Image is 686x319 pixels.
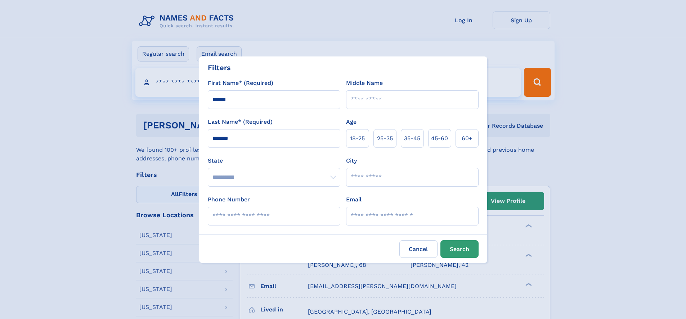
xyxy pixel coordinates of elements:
[431,134,448,143] span: 45‑60
[350,134,365,143] span: 18‑25
[377,134,393,143] span: 25‑35
[404,134,420,143] span: 35‑45
[346,118,357,126] label: Age
[346,195,362,204] label: Email
[208,195,250,204] label: Phone Number
[346,79,383,87] label: Middle Name
[208,156,340,165] label: State
[346,156,357,165] label: City
[440,240,479,258] button: Search
[208,62,231,73] div: Filters
[208,118,273,126] label: Last Name* (Required)
[208,79,273,87] label: First Name* (Required)
[399,240,438,258] label: Cancel
[462,134,472,143] span: 60+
